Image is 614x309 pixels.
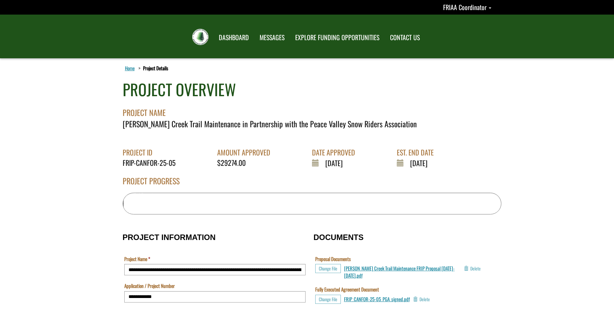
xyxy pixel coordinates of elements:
img: FRIAA Submissions Portal [192,29,208,45]
div: PROJECT PROGRESS [123,175,501,193]
li: Project Details [137,65,168,72]
h3: PROJECT INFORMATION [123,233,307,242]
span: FRIAA Coordinator [443,2,486,12]
label: Proposal Documents [315,256,351,262]
div: [PERSON_NAME] Creek Trail Maintenance in Partnership with the Peace Valley Snow Riders Association [123,118,501,129]
button: Choose File for Fully Executed Agreement Document [315,295,341,304]
a: FRIAA Coordinator [443,2,491,12]
input: Project Name [124,264,306,275]
label: Project Name [124,256,150,262]
div: [DATE] [397,158,439,168]
div: EST. END DATE [397,147,439,157]
div: FRIP-CANFOR-25-05 [123,158,180,168]
div: 0% Completed - 0 of 5 Milestones Complete [123,193,124,214]
div: $29274.00 [217,158,275,168]
a: EXPLORE FUNDING OPPORTUNITIES [290,29,384,46]
nav: Main Navigation [213,28,425,46]
a: [PERSON_NAME] Creek Trail Maintenance FRIP Proposal [DATE]-[DATE].pdf [344,265,455,279]
a: DASHBOARD [214,29,254,46]
h3: DOCUMENTS [314,233,492,242]
button: Delete [413,295,430,304]
a: Home [124,64,136,72]
div: [DATE] [312,158,360,168]
div: PROJECT NAME [123,101,501,118]
div: PROJECT OVERVIEW [123,78,236,101]
button: Choose File for Proposal Documents [315,264,341,273]
label: Fully Executed Agreement Document [315,286,379,293]
a: FRIP_CANFOR-25-05_PGA_signed.pdf [344,295,410,303]
div: DATE APPROVED [312,147,360,157]
div: PROJECT ID [123,147,180,157]
label: Application / Project Number [124,282,175,289]
button: Delete [464,264,481,273]
a: CONTACT US [385,29,425,46]
div: AMOUNT APPROVED [217,147,275,157]
a: MESSAGES [255,29,289,46]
